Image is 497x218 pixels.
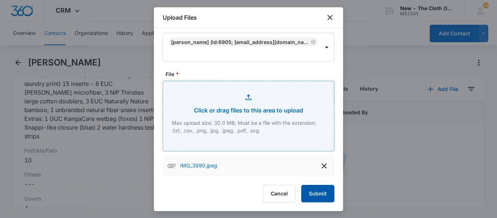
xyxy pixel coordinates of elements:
[326,13,334,22] button: close
[163,13,197,22] h1: Upload Files
[263,185,295,202] button: Cancel
[180,162,217,170] p: IMG_3890.jpeg
[301,185,334,202] button: Submit
[171,39,309,45] div: [PERSON_NAME] (ID:6905; [EMAIL_ADDRESS][DOMAIN_NAME]; [PHONE_NUMBER])
[309,39,316,44] div: Remove Samantha Hannigan (ID:6905; hannigansamantha0@gmail.com; (225) 955-9882)
[166,70,337,78] label: File
[318,160,330,172] button: delete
